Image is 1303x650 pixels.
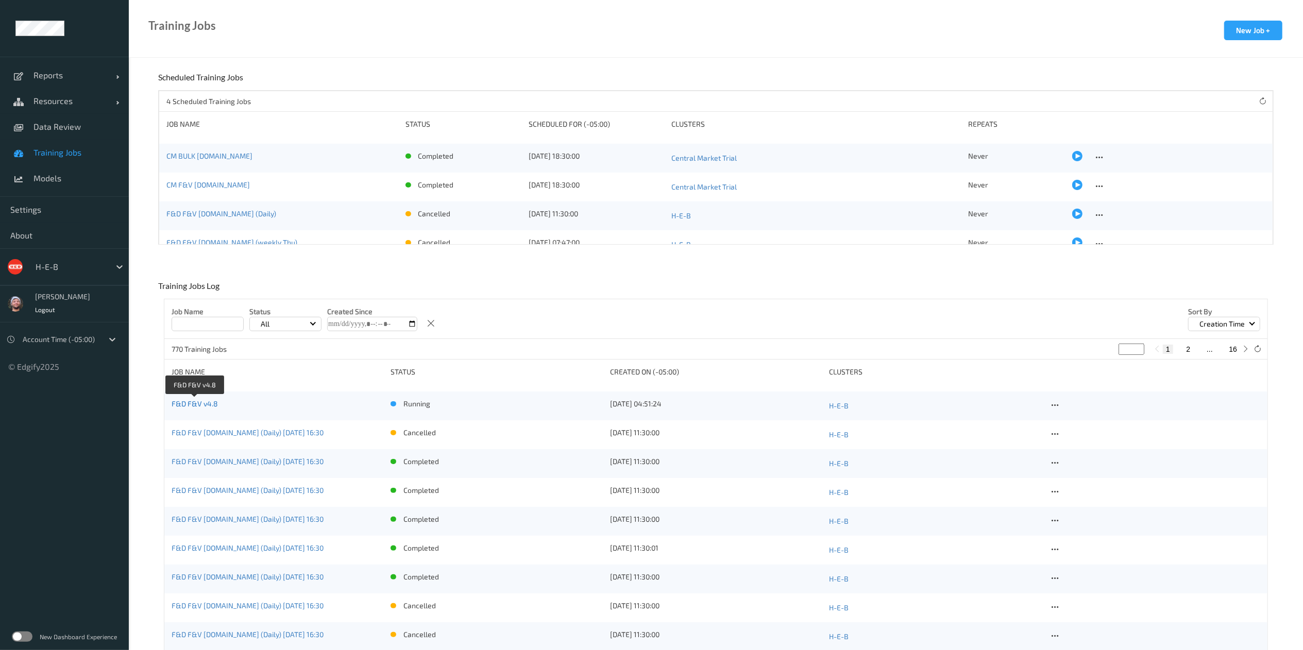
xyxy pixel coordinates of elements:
[529,180,664,190] div: [DATE] 18:30:00
[158,72,246,90] div: Scheduled Training Jobs
[829,514,1041,528] a: H-E-B
[610,399,822,409] div: [DATE] 04:51:24
[403,629,436,640] p: cancelled
[172,515,324,523] a: F&D F&V [DOMAIN_NAME] (Daily) [DATE] 16:30
[403,514,439,524] p: completed
[418,151,454,161] p: completed
[403,427,436,438] p: cancelled
[610,456,822,467] div: [DATE] 11:30:00
[671,237,961,252] a: H-E-B
[391,367,602,377] div: status
[249,306,321,317] p: Status
[610,629,822,640] div: [DATE] 11:30:00
[829,543,1041,557] a: H-E-B
[172,306,244,317] p: Job Name
[829,572,1041,586] a: H-E-B
[1196,319,1248,329] p: Creation Time
[1188,306,1260,317] p: Sort by
[529,209,664,219] div: [DATE] 11:30:00
[829,427,1041,442] a: H-E-B
[829,399,1041,413] a: H-E-B
[418,209,451,219] p: cancelled
[1226,345,1241,354] button: 16
[968,180,988,189] span: Never
[257,319,273,329] p: All
[829,456,1041,471] a: H-E-B
[172,486,324,494] a: F&D F&V [DOMAIN_NAME] (Daily) [DATE] 16:30
[166,180,250,189] a: CM F&V [DOMAIN_NAME]
[610,485,822,495] div: [DATE] 11:30:00
[172,457,324,466] a: F&D F&V [DOMAIN_NAME] (Daily) [DATE] 16:30
[671,119,961,129] div: Clusters
[166,238,297,247] a: F&D F&V [DOMAIN_NAME] (weekly Thu)
[172,399,218,408] a: F&D F&V v4.8
[829,485,1041,500] a: H-E-B
[968,119,1065,129] div: Repeats
[148,21,216,31] div: Training Jobs
[610,514,822,524] div: [DATE] 11:30:00
[610,601,822,611] div: [DATE] 11:30:00
[403,572,439,582] p: completed
[172,367,383,377] div: Job Name
[968,209,988,218] span: Never
[671,180,961,194] a: Central Market Trial
[829,601,1041,615] a: H-E-B
[610,427,822,438] div: [DATE] 11:30:00
[172,572,324,581] a: F&D F&V [DOMAIN_NAME] (Daily) [DATE] 16:30
[1224,21,1282,40] button: New Job +
[166,96,251,107] p: 4 Scheduled Training Jobs
[403,456,439,467] p: completed
[418,237,451,248] p: cancelled
[968,151,988,160] span: Never
[166,151,252,160] a: CM BULK [DOMAIN_NAME]
[529,119,664,129] div: Scheduled for (-05:00)
[1163,345,1173,354] button: 1
[829,629,1041,644] a: H-E-B
[172,601,324,610] a: F&D F&V [DOMAIN_NAME] (Daily) [DATE] 16:30
[172,344,249,354] p: 770 Training Jobs
[403,485,439,495] p: completed
[1183,345,1194,354] button: 2
[172,428,324,437] a: F&D F&V [DOMAIN_NAME] (Daily) [DATE] 16:30
[403,601,436,611] p: cancelled
[158,281,222,299] div: Training Jobs Log
[610,367,822,377] div: Created On (-05:00)
[610,543,822,553] div: [DATE] 11:30:01
[172,543,324,552] a: F&D F&V [DOMAIN_NAME] (Daily) [DATE] 16:30
[1204,345,1216,354] button: ...
[166,209,276,218] a: F&D F&V [DOMAIN_NAME] (Daily)
[403,543,439,553] p: completed
[529,237,664,248] div: [DATE] 07:47:00
[671,151,961,165] a: Central Market Trial
[327,306,417,317] p: Created Since
[529,151,664,161] div: [DATE] 18:30:00
[829,367,1041,377] div: clusters
[671,209,961,223] a: H-E-B
[405,119,521,129] div: Status
[172,630,324,639] a: F&D F&V [DOMAIN_NAME] (Daily) [DATE] 16:30
[610,572,822,582] div: [DATE] 11:30:00
[403,399,430,409] p: running
[166,119,398,129] div: Job Name
[418,180,454,190] p: completed
[968,238,988,247] span: Never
